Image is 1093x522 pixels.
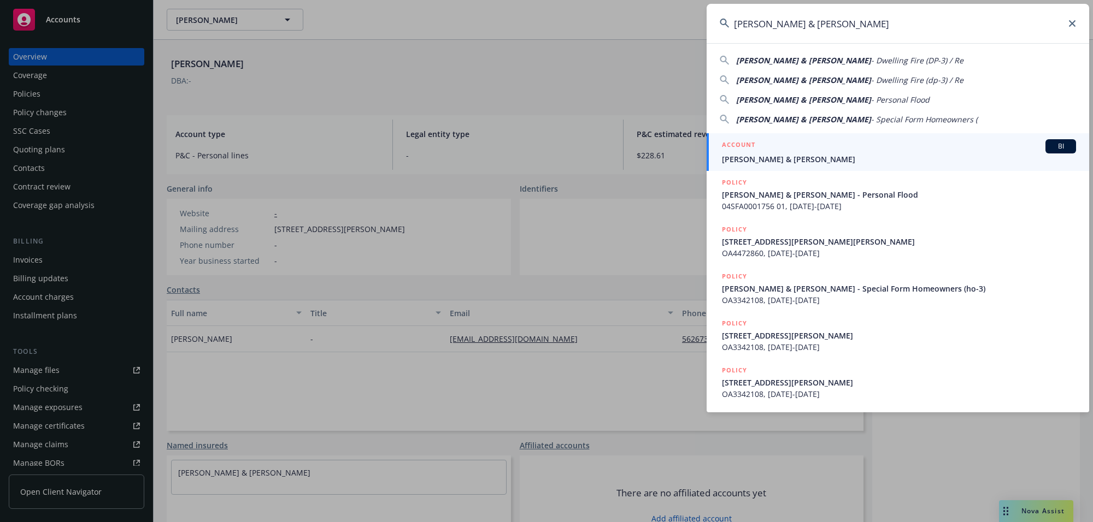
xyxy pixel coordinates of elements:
[871,94,930,105] span: - Personal Flood
[722,200,1076,212] span: 04SFA0001756 01, [DATE]-[DATE]
[722,283,1076,294] span: [PERSON_NAME] & [PERSON_NAME] - Special Form Homeowners (ho-3)
[736,75,871,85] span: [PERSON_NAME] & [PERSON_NAME]
[1050,141,1072,151] span: BI
[722,153,1076,165] span: [PERSON_NAME] & [PERSON_NAME]
[707,218,1089,265] a: POLICY[STREET_ADDRESS][PERSON_NAME][PERSON_NAME]OA4472860, [DATE]-[DATE]
[736,114,871,124] span: [PERSON_NAME] & [PERSON_NAME]
[707,171,1089,218] a: POLICY[PERSON_NAME] & [PERSON_NAME] - Personal Flood04SFA0001756 01, [DATE]-[DATE]
[707,133,1089,171] a: ACCOUNTBI[PERSON_NAME] & [PERSON_NAME]
[707,312,1089,359] a: POLICY[STREET_ADDRESS][PERSON_NAME]OA3342108, [DATE]-[DATE]
[722,377,1076,388] span: [STREET_ADDRESS][PERSON_NAME]
[722,330,1076,341] span: [STREET_ADDRESS][PERSON_NAME]
[722,318,747,329] h5: POLICY
[722,294,1076,306] span: OA3342108, [DATE]-[DATE]
[736,94,871,105] span: [PERSON_NAME] & [PERSON_NAME]
[722,236,1076,247] span: [STREET_ADDRESS][PERSON_NAME][PERSON_NAME]
[707,265,1089,312] a: POLICY[PERSON_NAME] & [PERSON_NAME] - Special Form Homeowners (ho-3)OA3342108, [DATE]-[DATE]
[707,4,1089,43] input: Search...
[722,189,1076,200] span: [PERSON_NAME] & [PERSON_NAME] - Personal Flood
[871,75,963,85] span: - Dwelling Fire (dp-3) / Re
[722,341,1076,353] span: OA3342108, [DATE]-[DATE]
[722,388,1076,400] span: OA3342108, [DATE]-[DATE]
[707,359,1089,406] a: POLICY[STREET_ADDRESS][PERSON_NAME]OA3342108, [DATE]-[DATE]
[871,55,963,66] span: - Dwelling Fire (DP-3) / Re
[722,271,747,282] h5: POLICY
[722,365,747,376] h5: POLICY
[736,55,871,66] span: [PERSON_NAME] & [PERSON_NAME]
[722,247,1076,259] span: OA4472860, [DATE]-[DATE]
[722,139,755,152] h5: ACCOUNT
[722,224,747,235] h5: POLICY
[722,177,747,188] h5: POLICY
[871,114,978,124] span: - Special Form Homeowners (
